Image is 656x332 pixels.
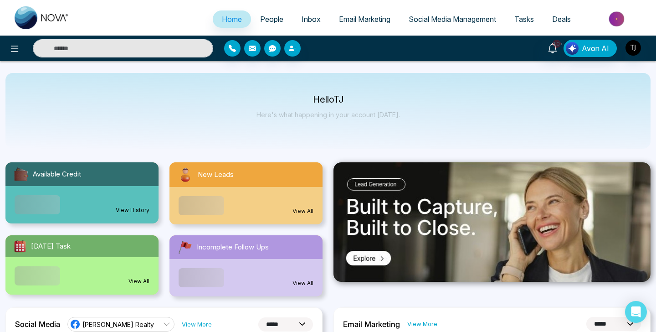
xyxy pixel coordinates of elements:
a: Tasks [505,10,543,28]
span: Home [222,15,242,24]
a: People [251,10,292,28]
a: Incomplete Follow UpsView All [164,235,328,296]
span: Deals [552,15,571,24]
img: Nova CRM Logo [15,6,69,29]
a: View All [292,207,313,215]
span: Available Credit [33,169,81,180]
span: Incomplete Follow Ups [197,242,269,253]
span: Tasks [514,15,534,24]
img: followUps.svg [177,239,193,255]
a: 10+ [542,40,564,56]
span: Inbox [302,15,321,24]
img: . [333,162,651,282]
span: People [260,15,283,24]
div: Open Intercom Messenger [625,301,647,323]
a: Home [213,10,251,28]
p: Hello TJ [256,96,400,104]
img: User Avatar [625,40,641,56]
p: Here's what happening in your account [DATE]. [256,111,400,119]
a: New LeadsView All [164,162,328,224]
h2: Email Marketing [343,320,400,329]
a: Email Marketing [330,10,400,28]
a: View History [116,206,149,214]
a: View All [128,277,149,285]
a: Deals [543,10,580,28]
img: newLeads.svg [177,166,194,183]
span: New Leads [198,170,234,180]
img: todayTask.svg [13,239,27,254]
a: View More [407,320,437,328]
button: Avon AI [564,40,617,57]
span: [PERSON_NAME] Realty [82,320,154,329]
a: View More [182,320,212,329]
span: [DATE] Task [31,241,71,252]
a: View All [292,279,313,287]
span: Social Media Management [409,15,496,24]
span: 10+ [553,40,561,48]
img: Lead Flow [566,42,579,55]
img: availableCredit.svg [13,166,29,182]
a: Social Media Management [400,10,505,28]
a: Inbox [292,10,330,28]
h2: Social Media [15,320,60,329]
img: Market-place.gif [584,9,651,29]
span: Avon AI [582,43,609,54]
span: Email Marketing [339,15,390,24]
